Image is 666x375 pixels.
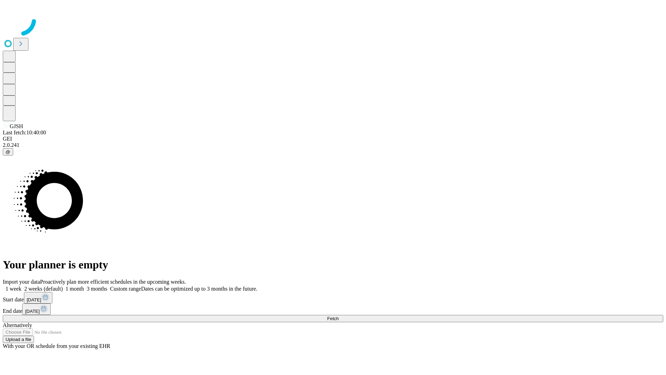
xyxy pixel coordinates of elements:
[22,303,51,315] button: [DATE]
[25,309,40,314] span: [DATE]
[6,149,10,155] span: @
[3,336,34,343] button: Upload a file
[3,279,40,285] span: Import your data
[6,286,22,292] span: 1 week
[141,286,257,292] span: Dates can be optimized up to 3 months in the future.
[40,279,186,285] span: Proactively plan more efficient schedules in the upcoming weeks.
[3,343,110,349] span: With your OR schedule from your existing EHR
[3,148,13,156] button: @
[3,322,32,328] span: Alternatively
[3,303,663,315] div: End date
[24,292,52,303] button: [DATE]
[10,123,23,129] span: GJSH
[3,142,663,148] div: 2.0.241
[24,286,63,292] span: 2 weeks (default)
[3,315,663,322] button: Fetch
[3,258,663,271] h1: Your planner is empty
[327,316,339,321] span: Fetch
[3,292,663,303] div: Start date
[87,286,107,292] span: 3 months
[3,130,46,135] span: Last fetch: 10:40:00
[3,136,663,142] div: GEI
[110,286,141,292] span: Custom range
[27,297,41,302] span: [DATE]
[66,286,84,292] span: 1 month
